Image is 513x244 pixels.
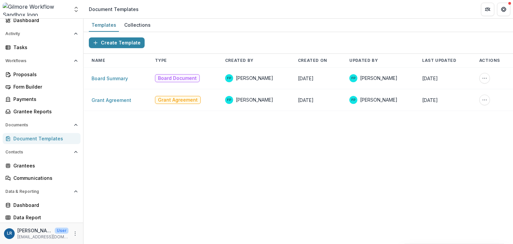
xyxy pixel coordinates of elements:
th: Created On [290,54,341,68]
a: Tasks [3,42,80,53]
p: User [55,228,68,234]
a: Grant Agreement [92,97,131,103]
a: Collections [122,19,153,32]
th: Actions [471,54,513,68]
th: Last Updated [414,54,471,68]
span: Contacts [5,150,71,154]
div: Fanny Pinoul [351,98,355,102]
div: Form Builder [13,83,75,90]
a: Dashboard [3,15,80,26]
span: Workflows [5,58,71,63]
a: Proposals [3,69,80,80]
div: Fanny Pinoul [351,77,355,80]
div: Communications [13,174,75,181]
div: Tasks [13,44,75,51]
button: Get Help [497,3,510,16]
button: Open Activity [3,28,80,39]
div: Document Templates [89,6,139,13]
span: Documents [5,123,71,127]
div: Dashboard [13,17,75,24]
a: Payments [3,94,80,105]
th: Updated By [341,54,414,68]
th: Created By [217,54,290,68]
button: Open Workflows [3,55,80,66]
a: Templates [89,19,119,32]
a: Board Summary [92,76,128,81]
div: Proposals [13,71,75,78]
span: Activity [5,31,71,36]
button: More Action [479,95,490,105]
p: [EMAIL_ADDRESS][DOMAIN_NAME] [17,234,68,240]
div: Payments [13,96,75,103]
button: More Action [479,73,490,84]
div: Data Report [13,214,75,221]
div: Document Templates [13,135,75,142]
button: Open entity switcher [71,3,81,16]
div: Grantees [13,162,75,169]
button: Open Data & Reporting [3,186,80,197]
a: Grantee Reports [3,106,80,117]
button: More [71,230,79,238]
a: Grantees [3,160,80,171]
a: Form Builder [3,81,80,92]
th: Type [147,54,217,68]
p: [PERSON_NAME] [17,227,52,234]
span: Grant Agreement [158,97,198,103]
span: [DATE] [298,76,314,81]
button: Partners [481,3,494,16]
span: [DATE] [422,97,438,103]
button: Create Template [89,37,145,48]
div: Dashboard [13,202,75,209]
div: Lindsay Rodriguez [7,231,12,236]
span: [DATE] [422,76,438,81]
span: [PERSON_NAME] [360,75,397,82]
th: Name [83,54,147,68]
div: Collections [122,20,153,30]
nav: breadcrumb [86,4,141,14]
a: Data Report [3,212,80,223]
div: Templates [89,20,119,30]
span: [DATE] [298,97,314,103]
img: Gilmore Workflow Sandbox logo [3,3,69,16]
div: Fanny Pinoul [227,77,231,80]
button: Open Contacts [3,147,80,157]
span: [PERSON_NAME] [236,75,273,82]
span: Board Document [158,76,197,81]
div: Grantee Reports [13,108,75,115]
a: Document Templates [3,133,80,144]
a: Dashboard [3,200,80,211]
a: Communications [3,172,80,184]
button: Open Documents [3,120,80,130]
span: Data & Reporting [5,189,71,194]
div: Fanny Pinoul [227,98,231,102]
span: [PERSON_NAME] [236,97,273,103]
span: [PERSON_NAME] [360,97,397,103]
